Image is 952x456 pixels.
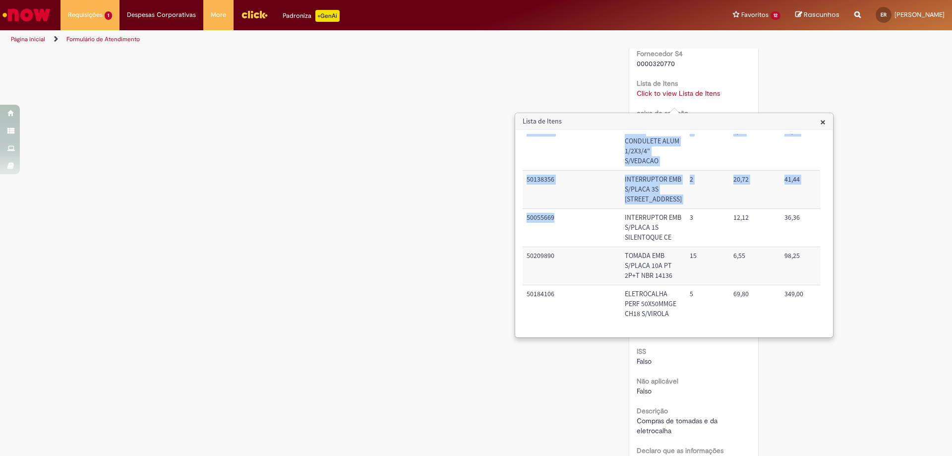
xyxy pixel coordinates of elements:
b: Não aplicável [637,377,678,386]
b: caixa de seleção [637,109,688,118]
td: Código SAP Material / Serviço: 50138356 [523,171,621,209]
td: Valor Total Moeda: 41,44 [780,171,843,209]
span: 0000320770 [637,59,675,68]
td: Quantidade: 5 [686,285,729,323]
td: Valor Total Moeda: 36,36 [780,209,843,247]
span: × [820,115,826,129]
td: Código SAP Material / Serviço: 50184106 [523,285,621,323]
td: Quantidade: 3 [686,209,729,247]
ul: Trilhas de página [7,30,627,49]
td: Descrição: INTERRUPTOR EMB S/PLACA 1S SILENTOQUE CE [621,209,686,247]
td: Quantidade: 2 [686,171,729,209]
b: Lista de Itens [637,79,678,88]
span: 12 [771,11,780,20]
a: Click to view Lista de Itens [637,89,720,98]
td: Valor Unitário: 6,06 [729,123,780,171]
td: Descrição: TAMPA CONDULETE ALUM 1/2X3/4" S/VEDACAO [621,123,686,171]
td: Valor Total Moeda: 18,18 [780,123,843,171]
span: Compras de tomadas e da eletrocalha [637,416,719,435]
span: Falso [637,387,652,395]
div: Lista de Itens [515,113,833,338]
span: Rascunhos [804,10,839,19]
td: Descrição: INTERRUPTOR EMB S/PLACA 3S PADRAO WEG 13 [621,171,686,209]
td: Valor Total Moeda: 349,00 [780,285,843,323]
span: 1 [105,11,112,20]
button: Close [820,117,826,127]
b: ISS [637,347,646,356]
span: Favoritos [741,10,769,20]
img: click_logo_yellow_360x200.png [241,7,268,22]
span: ER [881,11,887,18]
span: Falso [637,357,652,366]
td: Descrição: TOMADA EMB S/PLACA 10A PT 2P+T NBR 14136 [621,247,686,285]
div: Padroniza [283,10,340,22]
span: [PERSON_NAME] [894,10,945,19]
td: Quantidade: 3 [686,123,729,171]
td: Valor Unitário: 12,12 [729,209,780,247]
b: Descrição [637,406,668,415]
td: Código SAP Material / Serviço: 50405063 [523,123,621,171]
td: Valor Unitário: 20,72 [729,171,780,209]
a: Rascunhos [795,10,839,20]
img: ServiceNow [1,5,52,25]
td: Código SAP Material / Serviço: 50055669 [523,209,621,247]
td: Quantidade: 15 [686,247,729,285]
td: Descrição: ELETROCALHA PERF 50X50MMGE CH18 S/VIROLA [621,285,686,323]
a: Formulário de Atendimento [66,35,140,43]
h3: Lista de Itens [516,114,833,130]
td: Valor Unitário: 69,80 [729,285,780,323]
td: Código SAP Material / Serviço: 50209890 [523,247,621,285]
b: Fornecedor S4 [637,49,683,58]
span: Requisições [68,10,103,20]
td: Valor Unitário: 6,55 [729,247,780,285]
p: +GenAi [315,10,340,22]
a: Página inicial [11,35,45,43]
td: Valor Total Moeda: 98,25 [780,247,843,285]
span: Despesas Corporativas [127,10,196,20]
span: More [211,10,226,20]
